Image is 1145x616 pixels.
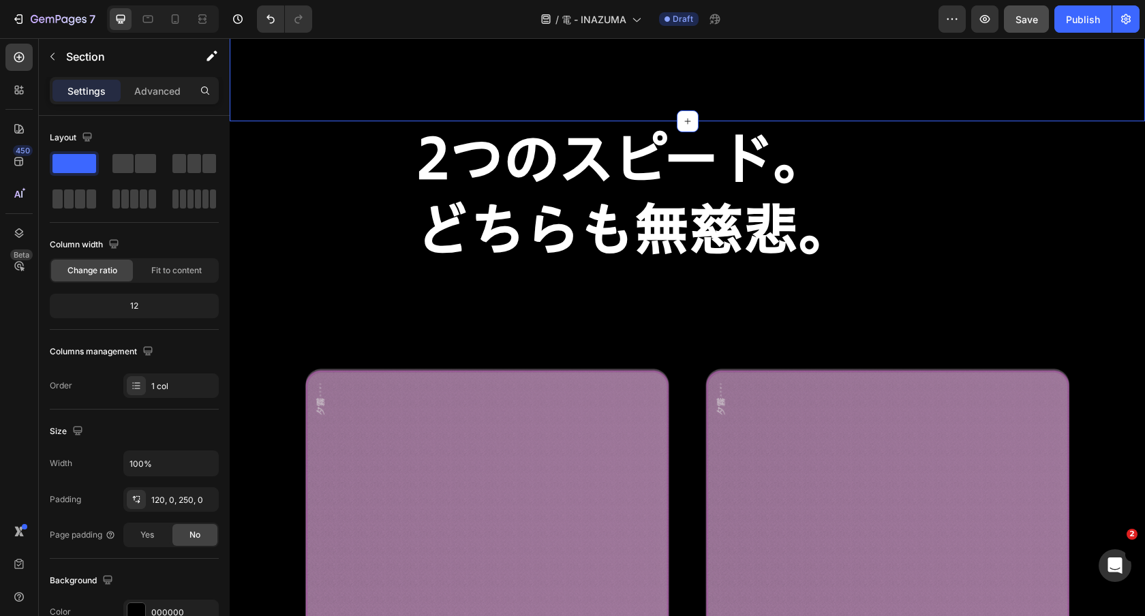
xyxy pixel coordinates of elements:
[5,5,102,33] button: 7
[134,84,181,98] p: Advanced
[67,84,106,98] p: Settings
[189,529,200,541] span: No
[230,38,1145,616] iframe: Design area
[50,380,72,392] div: Order
[1054,5,1112,33] button: Publish
[1016,14,1038,25] span: Save
[151,494,215,506] div: 120, 0, 250, 0
[50,493,81,506] div: Padding
[13,145,33,156] div: 450
[1127,529,1138,540] span: 2
[50,343,156,361] div: Columns management
[1066,12,1100,27] div: Publish
[50,457,72,469] div: Width
[52,296,216,315] div: 12
[151,264,202,277] span: Fit to content
[50,529,116,541] div: Page padding
[140,529,154,541] span: Yes
[89,11,95,27] p: 7
[562,12,626,27] span: 電 - INAZUMA
[67,264,117,277] span: Change ratio
[50,572,116,590] div: Background
[50,236,122,254] div: Column width
[673,13,693,25] span: Draft
[124,451,218,476] input: Auto
[66,48,178,65] p: Section
[1004,5,1049,33] button: Save
[10,249,33,260] div: Beta
[50,129,95,147] div: Layout
[257,5,312,33] div: Undo/Redo
[151,380,215,392] div: 1 col
[1099,549,1131,582] iframe: Intercom live chat
[50,422,86,441] div: Size
[555,12,559,27] span: /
